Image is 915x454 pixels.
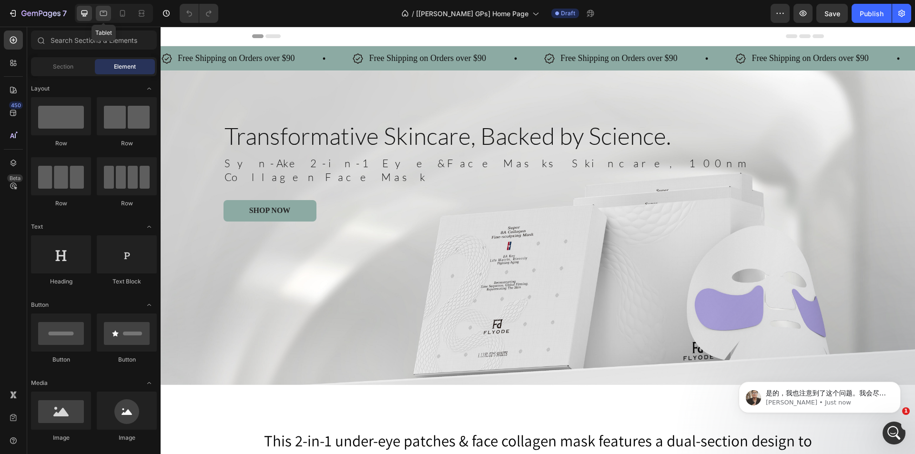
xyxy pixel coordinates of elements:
[561,9,575,18] span: Draft
[883,422,905,444] iframe: Intercom live chat
[142,219,157,234] span: Toggle open
[4,4,71,23] button: 7
[31,277,91,286] div: Heading
[31,379,48,387] span: Media
[97,277,157,286] div: Text Block
[142,297,157,313] span: Toggle open
[416,9,529,19] span: [[PERSON_NAME] GPs] Home Page
[852,4,892,23] button: Publish
[724,362,915,428] iframe: Intercom notifications message
[860,9,884,19] div: Publish
[97,434,157,442] div: Image
[62,8,67,19] p: 7
[97,199,157,208] div: Row
[31,139,91,148] div: Row
[824,10,840,18] span: Save
[31,222,43,231] span: Text
[97,355,157,364] div: Button
[31,30,157,50] input: Search Sections & Elements
[7,174,23,182] div: Beta
[142,81,157,96] span: Toggle open
[31,199,91,208] div: Row
[180,4,218,23] div: Undo/Redo
[816,4,848,23] button: Save
[31,355,91,364] div: Button
[31,301,49,309] span: Button
[53,62,73,71] span: Section
[142,375,157,391] span: Toggle open
[412,9,414,19] span: /
[902,407,910,415] span: 1
[9,101,23,109] div: 450
[97,139,157,148] div: Row
[114,62,136,71] span: Element
[31,84,50,93] span: Layout
[161,27,915,454] iframe: Design area
[31,434,91,442] div: Image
